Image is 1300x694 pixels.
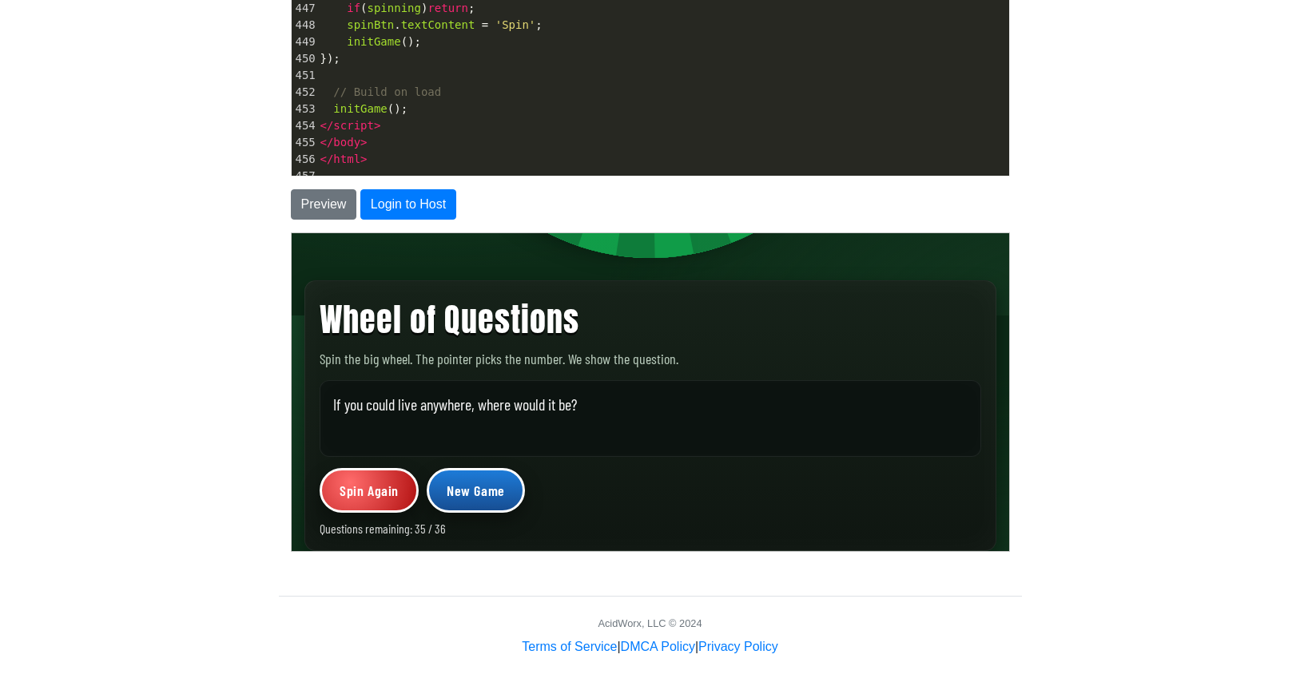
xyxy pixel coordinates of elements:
div: 450 [292,50,317,67]
span: initGame [347,35,400,48]
a: Privacy Policy [698,640,778,653]
span: . ; [320,18,543,31]
span: (); [320,35,422,48]
div: Spin the big wheel. The pointer picks the number. We show the question. [28,117,690,134]
span: script [333,119,374,132]
span: = [482,18,488,31]
span: (); [320,102,408,115]
span: textContent [401,18,475,31]
span: spinBtn [347,18,394,31]
div: 453 [292,101,317,117]
span: initGame [333,102,387,115]
div: 455 [292,134,317,151]
span: </ [320,136,334,149]
span: > [360,136,367,149]
span: 'Spin' [495,18,536,31]
span: </ [320,153,334,165]
span: // Build on load [333,85,441,98]
span: body [333,136,360,149]
div: 457 [292,168,317,184]
div: 456 [292,151,317,168]
span: ( ) ; [320,2,475,14]
div: Wheel of Questions [28,62,690,110]
span: }); [320,52,340,65]
span: if [347,2,360,14]
button: Login to Host [360,189,456,220]
button: New Game [135,235,233,280]
div: Questions remaining: 35 / 36 [28,288,690,303]
span: return [427,2,468,14]
div: 448 [292,17,317,34]
a: DMCA Policy [621,640,695,653]
div: 451 [292,67,317,84]
div: 452 [292,84,317,101]
a: Terms of Service [522,640,617,653]
div: 454 [292,117,317,134]
span: > [360,153,367,165]
button: Spin Again [28,235,127,280]
span: spinning [368,2,421,14]
div: AcidWorx, LLC © 2024 [598,616,702,631]
div: | | [522,637,777,656]
span: </ [320,119,334,132]
div: 449 [292,34,317,50]
div: If you could live anywhere, where would it be? [28,147,690,224]
span: > [374,119,380,132]
button: Preview [291,189,357,220]
span: html [333,153,360,165]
